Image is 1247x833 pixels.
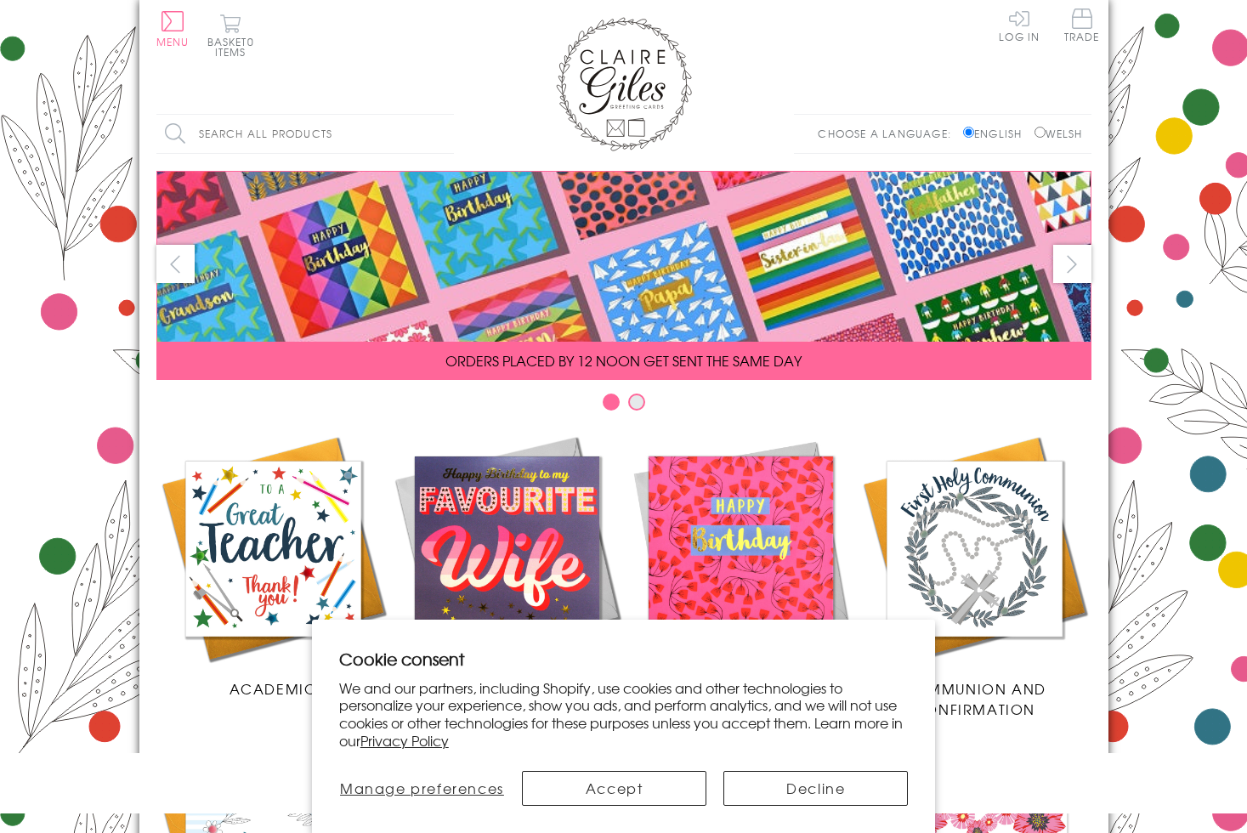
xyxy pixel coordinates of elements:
[818,126,960,141] p: Choose a language:
[1034,127,1046,138] input: Welsh
[156,245,195,283] button: prev
[437,115,454,153] input: Search
[156,115,454,153] input: Search all products
[963,127,974,138] input: English
[207,14,254,57] button: Basket0 items
[445,350,802,371] span: ORDERS PLACED BY 12 NOON GET SENT THE SAME DAY
[556,17,692,151] img: Claire Giles Greetings Cards
[624,432,858,699] a: Birthdays
[156,34,190,49] span: Menu
[963,126,1030,141] label: English
[339,771,505,806] button: Manage preferences
[156,432,390,699] a: Academic
[628,394,645,411] button: Carousel Page 2
[1053,245,1091,283] button: next
[902,678,1046,719] span: Communion and Confirmation
[723,771,908,806] button: Decline
[339,679,909,750] p: We and our partners, including Shopify, use cookies and other technologies to personalize your ex...
[1064,8,1100,42] span: Trade
[390,432,624,699] a: New Releases
[1034,126,1083,141] label: Welsh
[215,34,254,59] span: 0 items
[230,678,317,699] span: Academic
[1064,8,1100,45] a: Trade
[340,778,504,798] span: Manage preferences
[522,771,706,806] button: Accept
[603,394,620,411] button: Carousel Page 1 (Current Slide)
[156,393,1091,419] div: Carousel Pagination
[156,11,190,47] button: Menu
[858,432,1091,719] a: Communion and Confirmation
[999,8,1040,42] a: Log In
[339,647,909,671] h2: Cookie consent
[360,730,449,751] a: Privacy Policy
